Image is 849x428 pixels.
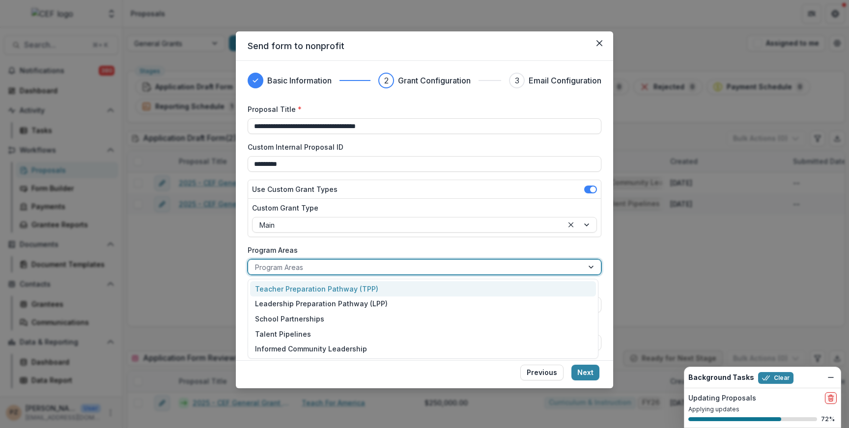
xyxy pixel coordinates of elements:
[250,296,596,312] div: Leadership Preparation Pathway (LPP)
[688,394,756,402] h2: Updating Proposals
[250,281,596,296] div: Teacher Preparation Pathway (TPP)
[248,73,601,88] div: Progress
[571,365,599,380] button: Next
[398,75,471,86] h3: Grant Configuration
[592,35,607,51] button: Close
[825,392,837,404] button: delete
[250,326,596,342] div: Talent Pipelines
[250,311,596,326] div: School Partnerships
[248,142,595,152] label: Custom Internal Proposal ID
[515,75,519,86] div: 3
[248,104,595,114] label: Proposal Title
[252,184,338,194] label: Use Custom Grant Types
[688,374,754,382] h2: Background Tasks
[565,219,577,231] div: Clear selected options
[821,415,837,424] p: 72 %
[384,75,389,86] div: 2
[248,245,595,255] label: Program Areas
[252,203,591,213] label: Custom Grant Type
[520,365,564,380] button: Previous
[825,372,837,383] button: Dismiss
[267,75,332,86] h3: Basic Information
[688,405,837,414] p: Applying updates
[529,75,601,86] h3: Email Configuration
[758,372,793,384] button: Clear
[236,31,613,61] header: Send form to nonprofit
[250,341,596,356] div: Informed Community Leadership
